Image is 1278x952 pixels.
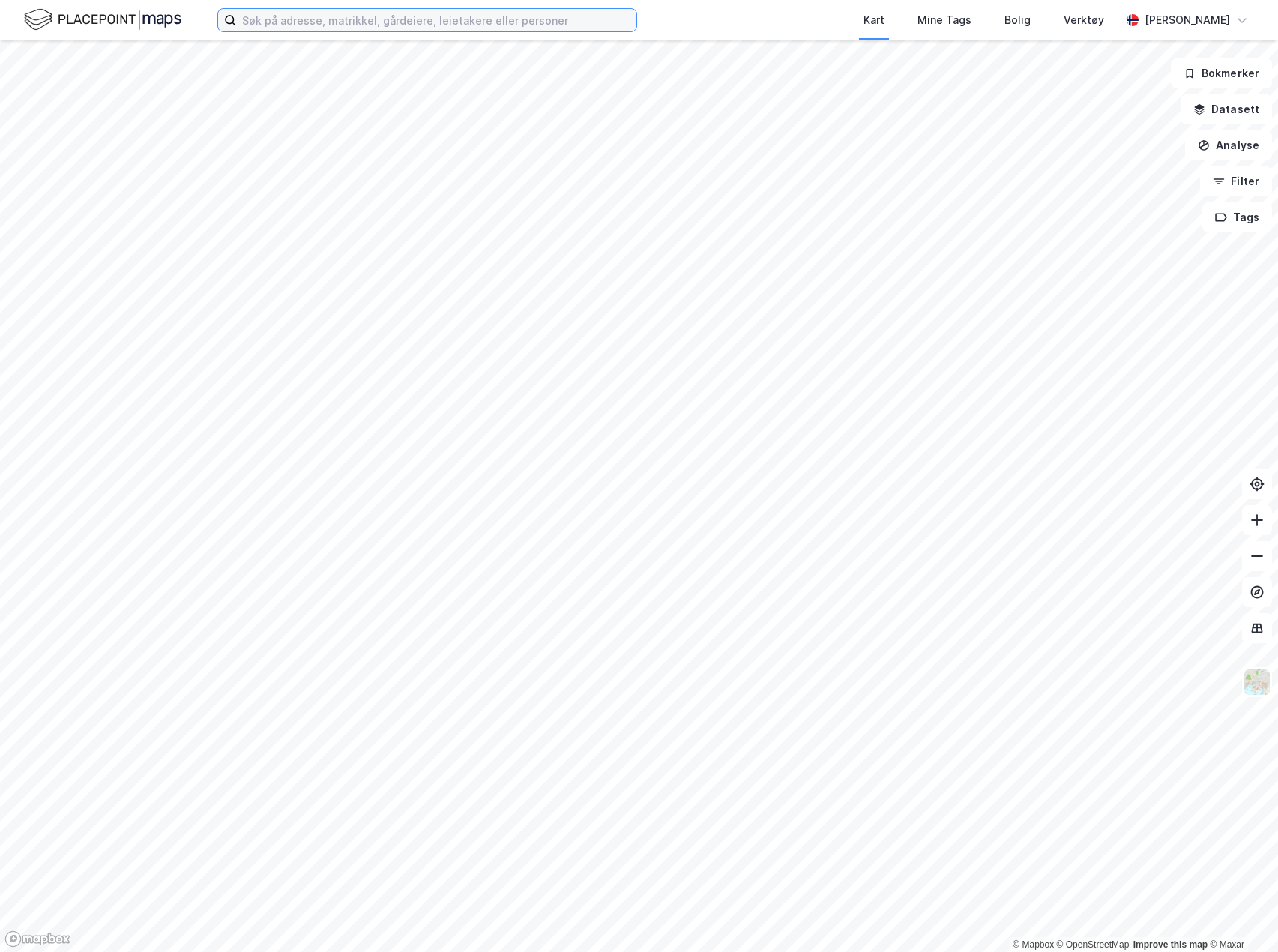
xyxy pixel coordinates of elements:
[236,9,636,31] input: Søk på adresse, matrikkel, gårdeiere, leietakere eller personer
[863,11,884,29] div: Kart
[917,11,971,29] div: Mine Tags
[1203,880,1278,952] iframe: Chat Widget
[1004,11,1031,29] div: Bolig
[1203,880,1278,952] div: Kontrollprogram for chat
[1064,11,1104,29] div: Verktøy
[1145,11,1230,29] div: [PERSON_NAME]
[24,7,181,33] img: logo.f888ab2527a4732fd821a326f86c7f29.svg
